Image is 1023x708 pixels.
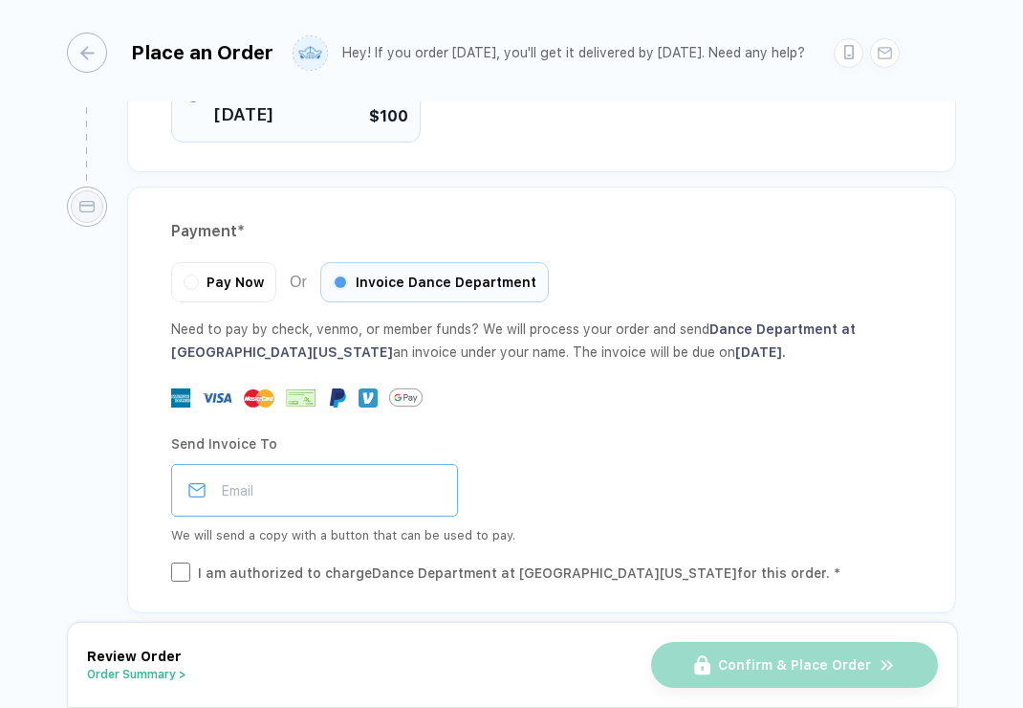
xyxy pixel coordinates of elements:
img: user profile [294,36,327,70]
div: Pay Now [171,262,276,302]
div: Payment [171,216,912,247]
div: Send Invoice To [171,429,912,459]
div: Place an Order [131,41,273,64]
img: GPay [389,381,423,414]
button: Order Summary > [87,668,186,681]
span: Review Order [87,649,182,664]
span: Invoice Dance Department [356,275,536,290]
span: [DATE] [214,100,336,130]
div: I am authorized to charge Dance Department at [GEOGRAPHIC_DATA][US_STATE] for this order. * [198,563,840,584]
img: Venmo [359,388,378,408]
div: We will send a copy with a button that can be used to pay. [171,524,912,547]
div: Need to pay by check, venmo, or member funds? We will process your order and send an invoice unde... [171,318,912,364]
img: Paypal [328,388,347,408]
img: cheque [286,388,316,408]
span: [DATE] . [735,344,786,360]
img: visa [202,383,232,413]
span: $100 [369,105,408,128]
div: Hey! If you order [DATE], you'll get it delivered by [DATE]. Need any help? [342,45,805,61]
img: express [171,388,190,408]
img: master-card [244,383,274,413]
span: Pay Now [207,275,264,290]
div: Or [171,262,549,302]
div: Invoice Dance Department [320,262,549,302]
button: Guaranteed Delivery By[DATE]Fee$100 [171,70,421,143]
